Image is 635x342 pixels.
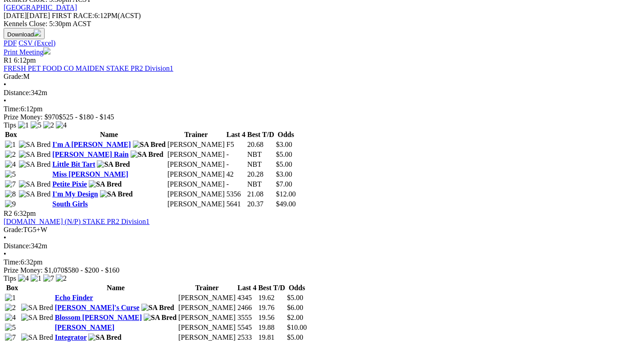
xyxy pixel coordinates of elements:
a: Print Meeting [4,48,50,56]
a: Blossom [PERSON_NAME] [55,314,142,321]
span: $10.00 [287,324,307,331]
img: SA Bred [19,160,51,169]
td: - [226,160,246,169]
img: SA Bred [88,333,121,342]
td: 2466 [237,303,257,312]
span: Tips [4,121,16,129]
td: NBT [247,180,275,189]
span: $5.00 [276,150,292,158]
span: $6.00 [287,304,303,311]
img: SA Bred [100,190,133,198]
a: [DOMAIN_NAME] (N/P) STAKE PR2 Division1 [4,218,150,225]
span: • [4,250,6,258]
td: [PERSON_NAME] [178,333,236,342]
button: Download [4,28,45,39]
th: Trainer [178,283,236,292]
img: printer.svg [43,47,50,55]
span: Tips [4,274,16,282]
img: 7 [5,180,16,188]
a: CSV (Excel) [18,39,55,47]
span: $2.00 [287,314,303,321]
td: [PERSON_NAME] [167,160,225,169]
span: FIRST RACE: [52,12,94,19]
th: Trainer [167,130,225,139]
img: SA Bred [89,180,122,188]
th: Best T/D [247,130,275,139]
a: Miss [PERSON_NAME] [52,170,128,178]
a: FRESH PET FOOD CO MAIDEN STAKE PR2 Division1 [4,64,173,72]
span: • [4,234,6,242]
span: Grade: [4,226,23,233]
div: 6:12pm [4,105,631,113]
span: $49.00 [276,200,296,208]
td: 19.76 [258,303,286,312]
div: M [4,73,631,81]
td: [PERSON_NAME] [167,170,225,179]
div: 342m [4,242,631,250]
td: 21.08 [247,190,275,199]
img: SA Bred [19,180,51,188]
a: Petite Pixie [52,180,87,188]
td: F5 [226,140,246,149]
img: SA Bred [141,304,174,312]
img: SA Bred [19,150,51,159]
td: 20.28 [247,170,275,179]
td: [PERSON_NAME] [167,190,225,199]
td: [PERSON_NAME] [178,313,236,322]
a: Little Bit Tart [52,160,95,168]
img: download.svg [34,29,41,36]
img: 7 [5,333,16,342]
img: 4 [5,314,16,322]
img: 2 [56,274,67,283]
th: Last 4 [226,130,246,139]
img: SA Bred [19,141,51,149]
img: 1 [18,121,29,129]
img: 2 [5,304,16,312]
td: NBT [247,150,275,159]
span: Distance: [4,242,31,250]
td: 20.37 [247,200,275,209]
img: SA Bred [19,190,51,198]
td: 4345 [237,293,257,302]
div: TG5+W [4,226,631,234]
td: 5356 [226,190,246,199]
span: • [4,81,6,88]
td: [PERSON_NAME] [167,140,225,149]
a: [PERSON_NAME] Rain [52,150,128,158]
img: SA Bred [133,141,166,149]
a: Echo Finder [55,294,93,301]
td: NBT [247,160,275,169]
span: Box [5,131,17,138]
a: PDF [4,39,17,47]
span: $5.00 [287,294,303,301]
span: $3.00 [276,141,292,148]
img: 4 [18,274,29,283]
td: 5641 [226,200,246,209]
a: [GEOGRAPHIC_DATA] [4,4,77,11]
td: 19.88 [258,323,286,332]
img: 4 [5,160,16,169]
td: 20.68 [247,140,275,149]
div: Prize Money: $970 [4,113,631,121]
a: I'm A [PERSON_NAME] [52,141,131,148]
img: 7 [43,274,54,283]
td: - [226,150,246,159]
img: 4 [56,121,67,129]
span: 6:12PM(ACST) [52,12,141,19]
img: 2 [43,121,54,129]
td: - [226,180,246,189]
span: [DATE] [4,12,50,19]
div: Kennels Close: 5:30pm ACST [4,20,631,28]
img: SA Bred [97,160,130,169]
img: 8 [5,190,16,198]
a: South Girls [52,200,88,208]
div: 6:32pm [4,258,631,266]
span: Box [6,284,18,292]
th: Best T/D [258,283,286,292]
img: 9 [5,200,16,208]
span: Time: [4,105,21,113]
th: Odds [286,283,307,292]
span: $5.00 [276,160,292,168]
a: [PERSON_NAME]'s Curse [55,304,140,311]
td: [PERSON_NAME] [167,180,225,189]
